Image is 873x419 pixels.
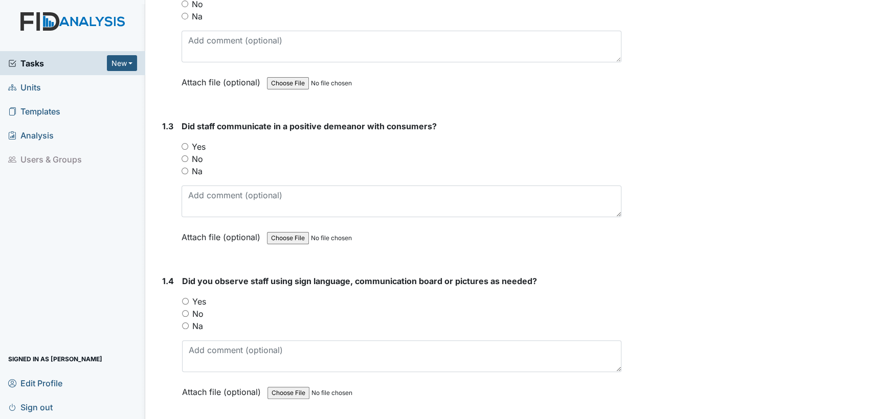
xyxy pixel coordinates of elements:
[192,320,203,332] label: Na
[192,308,204,320] label: No
[182,168,188,174] input: Na
[8,127,54,143] span: Analysis
[182,225,264,243] label: Attach file (optional)
[8,103,60,119] span: Templates
[182,322,189,329] input: Na
[182,276,537,286] span: Did you observe staff using sign language, communication board or pictures as needed?
[8,375,62,391] span: Edit Profile
[107,55,138,71] button: New
[182,298,189,305] input: Yes
[8,79,41,95] span: Units
[182,380,265,398] label: Attach file (optional)
[192,295,206,308] label: Yes
[192,141,206,153] label: Yes
[182,143,188,150] input: Yes
[162,120,173,132] label: 1.3
[192,153,203,165] label: No
[8,57,107,69] a: Tasks
[8,399,53,415] span: Sign out
[182,310,189,317] input: No
[182,121,437,131] span: Did staff communicate in a positive demeanor with consumers?
[182,155,188,162] input: No
[182,71,264,88] label: Attach file (optional)
[192,165,203,177] label: Na
[182,1,188,7] input: No
[192,10,203,22] label: Na
[8,351,102,367] span: Signed in as [PERSON_NAME]
[162,275,174,287] label: 1.4
[182,13,188,19] input: Na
